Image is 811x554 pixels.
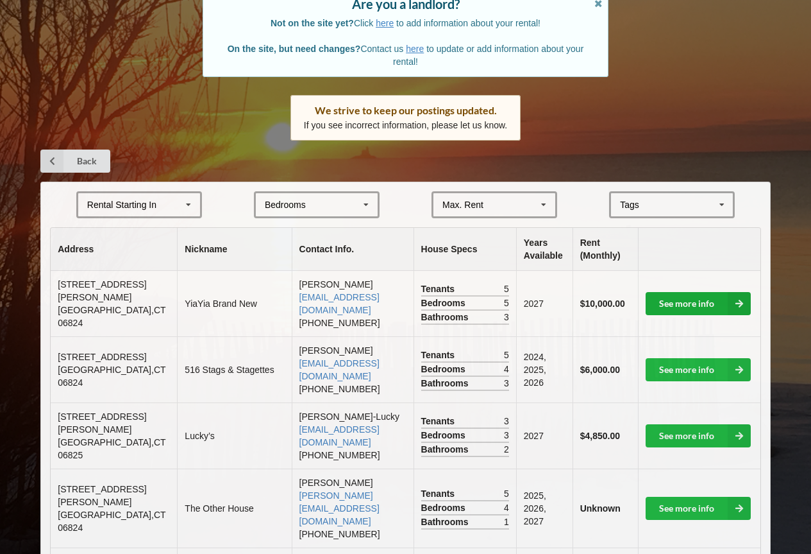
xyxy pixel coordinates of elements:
[421,515,472,528] span: Bathrooms
[516,336,573,403] td: 2024, 2025, 2026
[292,228,414,271] th: Contact Info.
[299,424,380,447] a: [EMAIL_ADDRESS][DOMAIN_NAME]
[516,403,573,469] td: 2027
[177,403,291,469] td: Lucky’s
[646,292,751,315] a: See more info
[580,365,620,375] b: $6,000.00
[516,228,573,271] th: Years Available
[504,515,509,528] span: 1
[580,503,621,514] b: Unknown
[292,403,414,469] td: [PERSON_NAME]-Lucky [PHONE_NUMBER]
[573,228,639,271] th: Rent (Monthly)
[421,501,469,514] span: Bedrooms
[504,377,509,390] span: 3
[580,299,625,309] b: $10,000.00
[58,411,146,435] span: [STREET_ADDRESS][PERSON_NAME]
[271,18,540,28] span: Click to add information about your rental!
[421,429,469,442] span: Bedrooms
[504,282,509,295] span: 5
[646,424,751,447] a: See more info
[580,431,620,441] b: $4,850.00
[421,282,458,295] span: Tenants
[516,271,573,336] td: 2027
[406,44,424,54] a: here
[442,200,483,209] div: Max. Rent
[421,311,472,324] span: Bathrooms
[376,18,394,28] a: here
[504,349,509,361] span: 5
[516,469,573,548] td: 2025, 2026, 2027
[414,228,516,271] th: House Specs
[292,469,414,548] td: [PERSON_NAME] [PHONE_NUMBER]
[177,228,291,271] th: Nickname
[228,44,584,67] span: Contact us to update or add information about your rental!
[504,297,509,309] span: 5
[58,352,146,362] span: [STREET_ADDRESS]
[271,18,354,28] b: Not on the site yet?
[51,228,177,271] th: Address
[228,44,361,54] b: On the site, but need changes?
[421,349,458,361] span: Tenants
[58,305,165,328] span: [GEOGRAPHIC_DATA] , CT 06824
[177,271,291,336] td: YiaYia Brand New
[421,415,458,428] span: Tenants
[58,510,165,533] span: [GEOGRAPHIC_DATA] , CT 06824
[265,200,306,209] div: Bedrooms
[87,200,156,209] div: Rental Starting In
[58,484,146,507] span: [STREET_ADDRESS][PERSON_NAME]
[504,363,509,376] span: 4
[58,365,165,388] span: [GEOGRAPHIC_DATA] , CT 06824
[177,469,291,548] td: The Other House
[292,336,414,403] td: [PERSON_NAME] [PHONE_NUMBER]
[299,292,380,315] a: [EMAIL_ADDRESS][DOMAIN_NAME]
[646,497,751,520] a: See more info
[58,279,146,302] span: [STREET_ADDRESS][PERSON_NAME]
[617,198,658,212] div: Tags
[504,487,509,500] span: 5
[58,437,165,460] span: [GEOGRAPHIC_DATA] , CT 06825
[304,119,508,132] p: If you see incorrect information, please let us know.
[504,429,509,442] span: 3
[646,358,751,381] a: See more info
[40,150,110,173] a: Back
[504,501,509,514] span: 4
[299,490,380,526] a: [PERSON_NAME][EMAIL_ADDRESS][DOMAIN_NAME]
[421,377,472,390] span: Bathrooms
[504,415,509,428] span: 3
[421,443,472,456] span: Bathrooms
[292,271,414,336] td: [PERSON_NAME] [PHONE_NUMBER]
[177,336,291,403] td: 516 Stags & Stagettes
[504,443,509,456] span: 2
[299,358,380,381] a: [EMAIL_ADDRESS][DOMAIN_NAME]
[421,363,469,376] span: Bedrooms
[304,104,508,117] div: We strive to keep our postings updated.
[504,311,509,324] span: 3
[421,297,469,309] span: Bedrooms
[421,487,458,500] span: Tenants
